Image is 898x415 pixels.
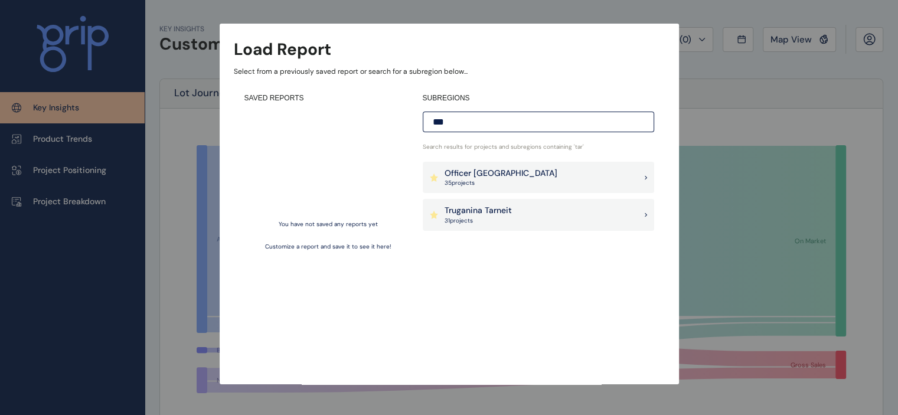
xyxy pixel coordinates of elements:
[234,38,331,61] h3: Load Report
[265,243,391,251] p: Customize a report and save it to see it here!
[445,205,512,217] p: Truganina Tarneit
[445,217,512,225] p: 31 project s
[244,93,412,103] h4: SAVED REPORTS
[445,168,557,179] p: Officer [GEOGRAPHIC_DATA]
[445,179,557,187] p: 35 project s
[234,67,665,77] p: Select from a previously saved report or search for a subregion below...
[423,93,654,103] h4: SUBREGIONS
[423,143,654,151] p: Search results for projects and subregions containing ' tar '
[279,220,378,228] p: You have not saved any reports yet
